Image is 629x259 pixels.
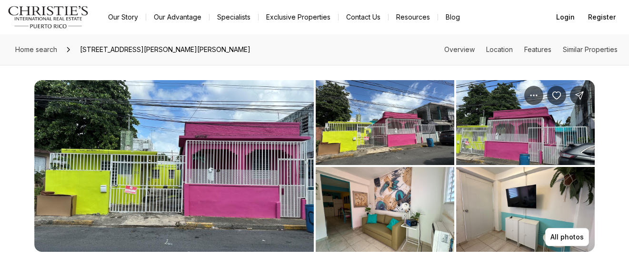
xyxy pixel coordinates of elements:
a: Skip to: Overview [444,45,475,53]
button: Contact Us [339,10,388,24]
span: Login [556,13,575,21]
button: View image gallery [456,167,595,252]
a: Home search [11,42,61,57]
span: Register [588,13,616,21]
div: Listing Photos [34,80,595,252]
a: Our Advantage [146,10,209,24]
button: View image gallery [34,80,314,252]
button: Property options [524,86,543,105]
a: Skip to: Features [524,45,551,53]
nav: Page section menu [444,46,618,53]
a: Blog [438,10,468,24]
a: Skip to: Similar Properties [563,45,618,53]
a: Skip to: Location [486,45,513,53]
a: Exclusive Properties [259,10,338,24]
a: Our Story [100,10,146,24]
span: [STREET_ADDRESS][PERSON_NAME][PERSON_NAME] [76,42,254,57]
li: 2 of 5 [316,80,595,252]
img: logo [8,6,89,29]
button: Login [550,8,580,27]
button: View image gallery [456,80,595,165]
button: Register [582,8,621,27]
button: Save Property: 310 BARTOLOME DE LAS CASAS ST [547,86,566,105]
span: Home search [15,45,57,53]
li: 1 of 5 [34,80,314,252]
button: View image gallery [316,167,454,252]
a: Resources [389,10,438,24]
button: Share Property: 310 BARTOLOME DE LAS CASAS ST [570,86,589,105]
a: Specialists [210,10,258,24]
button: View image gallery [316,80,454,165]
